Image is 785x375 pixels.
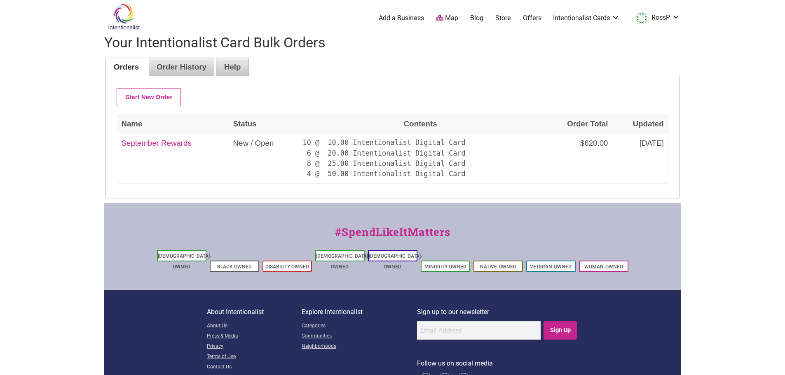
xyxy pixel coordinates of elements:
p: Explore Intentionalist [302,307,417,317]
th: Contents [299,115,542,134]
a: Communities [302,331,417,342]
a: Help [216,58,248,76]
a: Disability-Owned [265,264,309,270]
a: Store [495,14,511,23]
input: Email Address [417,321,541,340]
a: [DEMOGRAPHIC_DATA]-Owned [316,253,370,270]
a: Neighborhoods [302,342,417,352]
a: Orders [106,58,147,76]
a: Order History [149,58,214,76]
a: Map [436,14,458,23]
a: Blog [470,14,483,23]
a: Categories [302,321,417,331]
input: Sign Up [544,321,577,340]
a: Woman-Owned [584,264,623,270]
td: [DATE] [612,134,668,184]
a: Veteran-Owned [530,264,572,270]
h1: Your Intentionalist Card Bulk Orders [104,33,681,53]
a: Offers [523,14,541,23]
a: Privacy [207,342,302,352]
div: #SpendLikeItMatters [104,224,681,248]
a: Minority-Owned [424,264,466,270]
a: Native-Owned [480,264,516,270]
a: Add a Business [379,14,424,23]
a: Black-Owned [217,264,252,270]
th: Updated [612,115,668,134]
th: Name [117,115,229,134]
a: [DEMOGRAPHIC_DATA]-Owned [369,253,422,270]
a: Press & Media [207,331,302,342]
th: Order Total [542,115,612,134]
button: Start New Order [117,88,181,106]
a: About Us [207,321,302,331]
td: New / Open [229,134,299,184]
td: $620.00 [542,134,612,184]
p: About Intentionalist [207,307,302,317]
p: Sign up to our newsletter [417,307,578,317]
a: September Rewards [121,139,191,147]
a: Intentionalist Cards [553,14,620,23]
a: Contact Us [207,362,302,373]
a: [DEMOGRAPHIC_DATA]-Owned [158,253,211,270]
a: Terms of Use [207,352,302,362]
a: RossP [632,11,680,26]
p: Follow us on social media [417,358,578,369]
th: Status [229,115,299,134]
img: Intentionalist [104,3,143,30]
pre: 10 @ 10.00 Intentionalist Digital Card 6 @ 20.00 Intentionalist Digital Card 8 @ 25.00 Intentiona... [303,137,538,179]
